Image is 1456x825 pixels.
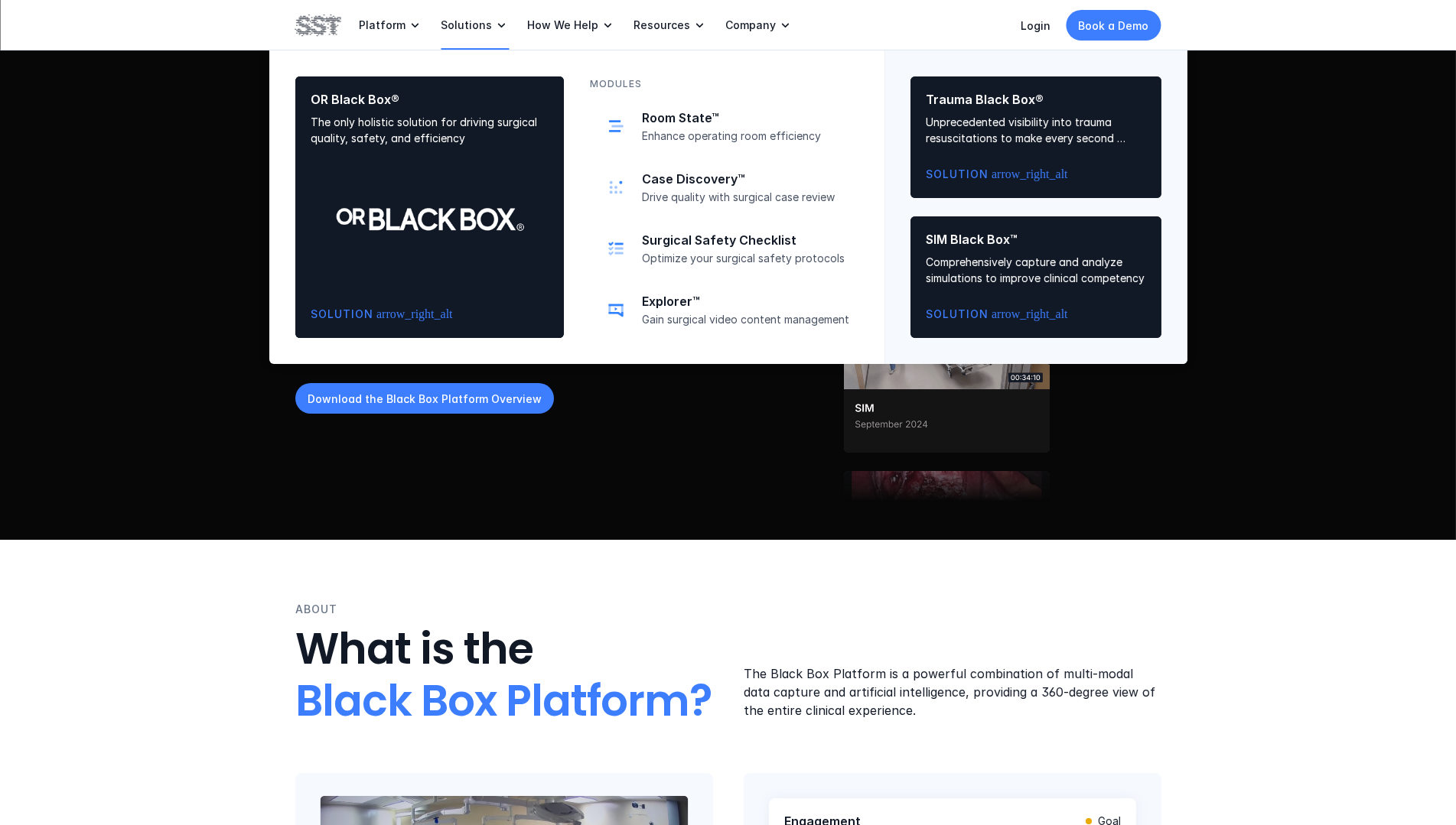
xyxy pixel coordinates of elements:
p: Book a Demo [1079,18,1149,34]
p: Company [726,18,777,32]
a: Book a Demo [1067,10,1161,41]
p: Comprehensively capture and analyze simulations to improve clinical competency [926,254,1146,286]
p: Solution [926,166,989,183]
p: Case Discovery™ [642,171,849,187]
a: checklist iconSurgical Safety ChecklistOptimize your surgical safety protocols [590,222,858,274]
span: What is the [295,619,533,679]
p: OR Black Box® [311,92,549,108]
img: Surgical instrument inside of patient [843,456,1049,635]
a: collection of dots iconCase Discovery™Drive quality with surgical case review [590,161,858,213]
p: Solution [311,306,373,323]
img: schedule icon [605,115,627,137]
p: Unprecedented visibility into trauma resuscitations to make every second count [926,114,1146,146]
p: ABOUT [295,601,337,618]
span: arrow_right_alt [376,308,389,320]
a: Download the Black Box Platform Overview [295,384,554,414]
a: OR Black Box®The only holistic solution for driving surgical quality, safety, and efficiencySolut... [295,76,564,338]
a: video iconExplorer™Gain surgical video content management [590,284,858,336]
a: Login [1021,19,1051,32]
p: MODULES [590,76,642,91]
p: Surgical Safety Checklist [642,232,849,248]
img: checklist icon [605,238,627,259]
p: SIM Black Box™ [926,232,1146,248]
p: Room State™ [642,110,849,126]
span: arrow_right_alt [992,308,1004,320]
p: Explorer™ [642,294,849,310]
img: video icon [605,299,627,320]
span: Black Box Platform? [295,671,712,731]
a: Trauma Black Box®Unprecedented visibility into trauma resuscitations to make every second countSo... [910,76,1161,198]
p: Resources [634,18,691,32]
p: Solutions [441,18,493,32]
p: Gain surgical video content management [642,312,849,326]
p: Trauma Black Box® [926,92,1146,108]
p: How We Help [528,18,599,32]
img: collection of dots icon [605,177,627,198]
span: arrow_right_alt [992,168,1004,180]
p: Enhance operating room efficiency [642,128,849,142]
p: Solution [926,306,989,323]
p: The Black Box Platform is a powerful combination of multi-modal data capture and artificial intel... [744,664,1161,719]
img: SST logo [295,12,341,38]
img: Two people walking through a trauma bay [843,258,1049,437]
a: SIM Black Box™Comprehensively capture and analyze simulations to improve clinical competencySolut... [910,216,1161,338]
p: Drive quality with surgical case review [642,190,849,203]
a: schedule iconRoom State™Enhance operating room efficiency [590,100,858,152]
p: Platform [360,18,406,32]
p: The only holistic solution for driving surgical quality, safety, and efficiency [311,114,549,146]
p: Download the Black Box Platform Overview [308,391,542,407]
p: Optimize your surgical safety protocols [642,251,849,265]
